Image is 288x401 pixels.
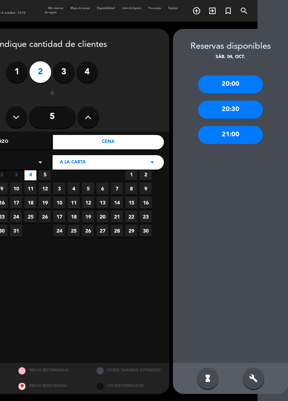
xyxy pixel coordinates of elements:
[125,225,137,237] span: 29
[198,101,263,119] div: 20:30
[96,211,108,222] span: 20
[76,61,98,83] label: 4
[13,363,91,378] div: MESAS RESTRINGIDAS
[198,75,263,93] div: 20:00
[60,159,86,166] span: A LA CARTA
[30,61,51,83] label: 2
[53,182,65,194] span: 3
[82,197,94,208] span: 12
[10,211,22,222] span: 24
[68,182,80,194] span: 4
[53,197,65,208] span: 10
[36,158,45,167] i: arrow_drop_down
[68,225,80,237] span: 25
[68,211,80,222] span: 18
[24,211,36,222] span: 25
[68,197,80,208] span: 11
[39,182,51,194] span: 12
[145,7,165,10] span: Pre-acceso
[10,225,22,237] span: 31
[111,225,123,237] span: 28
[140,211,152,222] span: 23
[82,182,94,194] span: 5
[53,211,65,222] span: 17
[240,6,248,15] i: search
[96,197,108,208] span: 13
[111,197,123,208] span: 14
[96,225,108,237] span: 27
[39,197,51,208] span: 19
[198,126,263,144] div: 21:00
[192,6,201,15] i: add_circle_outline
[203,374,212,383] i: hourglass_full
[91,363,169,378] div: OTROS TAMAÑOS DIPONIBLES
[96,182,108,194] span: 6
[125,168,137,180] span: 1
[111,211,123,222] span: 21
[10,182,22,194] span: 10
[140,168,152,180] span: 2
[93,7,118,10] span: Disponibilidad
[53,61,75,83] label: 3
[67,7,93,10] span: Mapa de mesas
[39,168,51,180] span: 5
[13,378,91,394] div: MESAS BLOQUEADAS
[118,7,145,10] span: Lista de Espera
[24,168,36,180] span: 4
[148,158,157,167] i: arrow_drop_down
[111,182,123,194] span: 7
[140,225,152,237] span: 30
[82,211,94,222] span: 19
[6,61,28,83] label: 1
[125,197,137,208] span: 15
[39,211,51,222] span: 26
[45,7,67,10] span: Mis reservas
[140,197,152,208] span: 16
[249,374,258,383] i: build
[125,182,137,194] span: 8
[91,378,169,394] div: SIN DISPONIBILIDAD
[82,225,94,237] span: 26
[120,138,127,146] i: chevron_right
[53,135,164,149] div: Cena
[208,6,217,15] i: exit_to_app
[125,211,137,222] span: 22
[40,90,64,97] div: ó
[24,182,36,194] span: 11
[224,6,233,15] i: turned_in_not
[53,225,65,237] span: 24
[10,168,22,180] span: 3
[140,182,152,194] span: 9
[24,197,36,208] span: 18
[10,197,22,208] span: 17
